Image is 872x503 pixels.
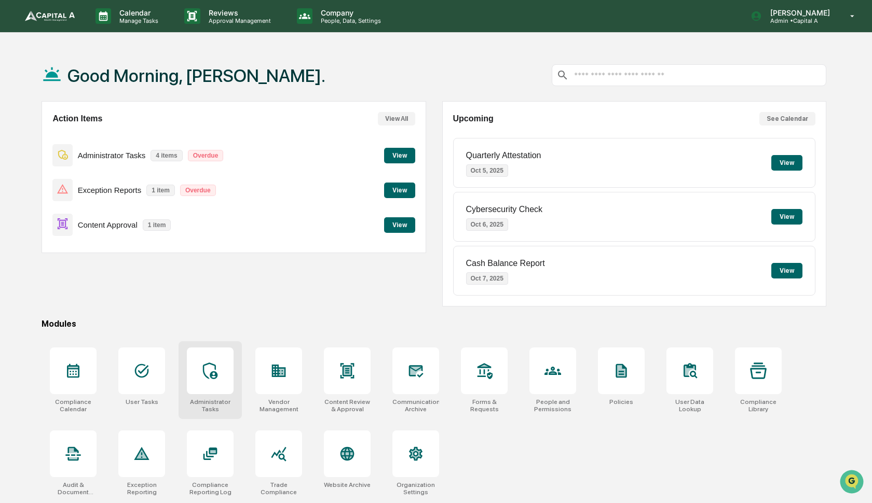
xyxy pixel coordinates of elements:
[111,17,163,24] p: Manage Tasks
[21,131,67,141] span: Preclearance
[466,151,541,160] p: Quarterly Attestation
[609,398,633,406] div: Policies
[151,150,182,161] p: 4 items
[52,114,102,123] h2: Action Items
[466,205,543,214] p: Cybersecurity Check
[324,481,371,488] div: Website Archive
[378,112,415,125] button: View All
[103,176,126,184] span: Pylon
[6,127,71,145] a: 🖐️Preclearance
[73,175,126,184] a: Powered byPylon
[25,11,75,21] img: logo
[466,272,508,285] p: Oct 7, 2025
[839,469,867,497] iframe: Open customer support
[771,263,802,278] button: View
[255,398,302,413] div: Vendor Management
[86,131,129,141] span: Attestations
[75,132,84,140] div: 🗄️
[78,186,142,194] p: Exception Reports
[384,219,415,229] a: View
[35,90,131,98] div: We're available if you need us!
[200,17,276,24] p: Approval Management
[466,259,545,268] p: Cash Balance Report
[78,151,146,160] p: Administrator Tasks
[466,164,508,177] p: Oct 5, 2025
[50,481,97,496] div: Audit & Document Logs
[187,398,234,413] div: Administrator Tasks
[10,79,29,98] img: 1746055101610-c473b297-6a78-478c-a979-82029cc54cd1
[21,150,65,161] span: Data Lookup
[126,398,158,406] div: User Tasks
[176,82,189,95] button: Start new chat
[384,148,415,163] button: View
[759,112,815,125] button: See Calendar
[666,398,713,413] div: User Data Lookup
[188,150,224,161] p: Overdue
[453,114,494,123] h2: Upcoming
[762,8,835,17] p: [PERSON_NAME]
[180,185,216,196] p: Overdue
[10,132,19,140] div: 🖐️
[6,146,70,165] a: 🔎Data Lookup
[146,185,175,196] p: 1 item
[35,79,170,90] div: Start new chat
[78,220,138,229] p: Content Approval
[735,398,782,413] div: Compliance Library
[200,8,276,17] p: Reviews
[111,8,163,17] p: Calendar
[187,481,234,496] div: Compliance Reporting Log
[384,150,415,160] a: View
[529,398,576,413] div: People and Permissions
[50,398,97,413] div: Compliance Calendar
[466,218,508,231] p: Oct 6, 2025
[392,398,439,413] div: Communications Archive
[384,217,415,233] button: View
[255,481,302,496] div: Trade Compliance
[42,319,826,329] div: Modules
[312,8,386,17] p: Company
[10,22,189,38] p: How can we help?
[10,151,19,160] div: 🔎
[762,17,835,24] p: Admin • Capital A
[67,65,325,86] h1: Good Morning, [PERSON_NAME].
[392,481,439,496] div: Organization Settings
[324,398,371,413] div: Content Review & Approval
[384,185,415,194] a: View
[312,17,386,24] p: People, Data, Settings
[384,183,415,198] button: View
[461,398,508,413] div: Forms & Requests
[771,209,802,225] button: View
[118,481,165,496] div: Exception Reporting
[771,155,802,171] button: View
[143,219,171,231] p: 1 item
[71,127,133,145] a: 🗄️Attestations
